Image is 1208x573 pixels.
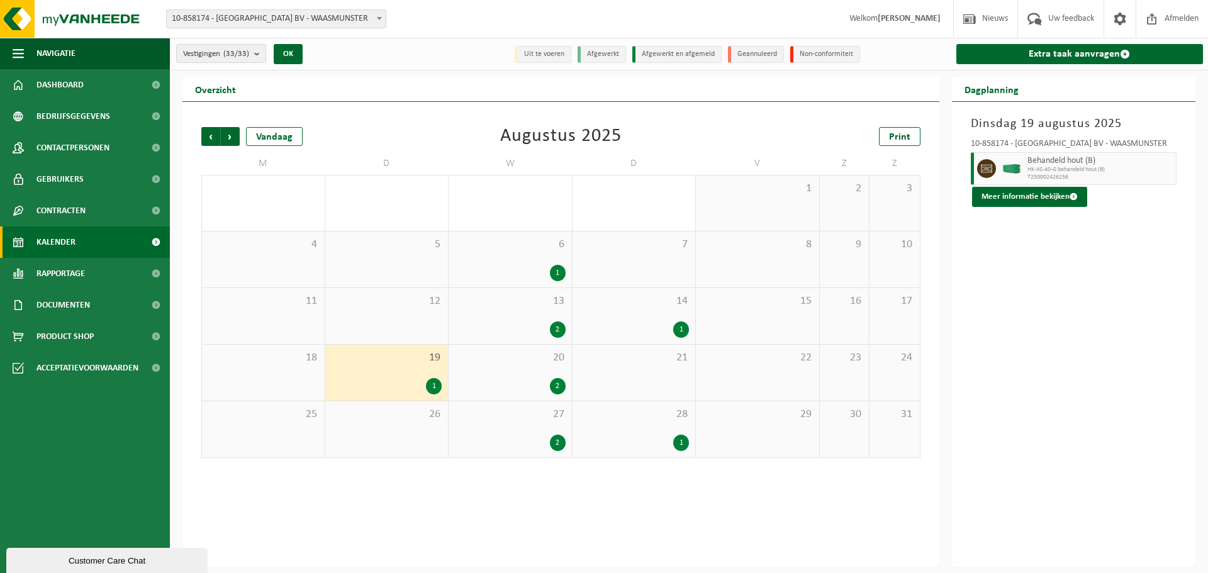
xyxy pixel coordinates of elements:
[579,351,690,365] span: 21
[879,127,920,146] a: Print
[455,351,566,365] span: 20
[201,152,325,175] td: M
[325,152,449,175] td: D
[876,182,913,196] span: 3
[702,294,813,308] span: 15
[579,294,690,308] span: 14
[332,351,442,365] span: 19
[728,46,784,63] li: Geannuleerd
[176,44,266,63] button: Vestigingen(33/33)
[1027,174,1173,181] span: T250002426256
[696,152,820,175] td: V
[578,46,626,63] li: Afgewerkt
[702,351,813,365] span: 22
[1027,166,1173,174] span: HK-XC-40-G behandeld hout (B)
[790,46,860,63] li: Non-conformiteit
[221,127,240,146] span: Volgende
[455,238,566,252] span: 6
[972,187,1087,207] button: Meer informatie bekijken
[826,294,863,308] span: 16
[274,44,303,64] button: OK
[876,294,913,308] span: 17
[223,50,249,58] count: (33/33)
[332,238,442,252] span: 5
[208,351,318,365] span: 18
[166,9,386,28] span: 10-858174 - CLEYS BV - WAASMUNSTER
[971,114,1177,133] h3: Dinsdag 19 augustus 2025
[550,378,566,394] div: 2
[971,140,1177,152] div: 10-858174 - [GEOGRAPHIC_DATA] BV - WAASMUNSTER
[573,152,696,175] td: D
[36,132,109,164] span: Contactpersonen
[36,289,90,321] span: Documenten
[632,46,722,63] li: Afgewerkt en afgemeld
[36,258,85,289] span: Rapportage
[826,238,863,252] span: 9
[878,14,941,23] strong: [PERSON_NAME]
[201,127,220,146] span: Vorige
[515,46,571,63] li: Uit te voeren
[208,294,318,308] span: 11
[36,352,138,384] span: Acceptatievoorwaarden
[550,321,566,338] div: 2
[579,238,690,252] span: 7
[246,127,303,146] div: Vandaag
[332,408,442,421] span: 26
[36,226,75,258] span: Kalender
[455,408,566,421] span: 27
[332,294,442,308] span: 12
[826,408,863,421] span: 30
[36,164,84,195] span: Gebruikers
[1002,164,1021,174] img: HK-XC-40-GN-00
[579,408,690,421] span: 28
[426,378,442,394] div: 1
[876,351,913,365] span: 24
[6,545,210,573] iframe: chat widget
[208,408,318,421] span: 25
[673,435,689,451] div: 1
[876,408,913,421] span: 31
[36,195,86,226] span: Contracten
[455,294,566,308] span: 13
[550,265,566,281] div: 1
[550,435,566,451] div: 2
[956,44,1204,64] a: Extra taak aanvragen
[1027,156,1173,166] span: Behandeld hout (B)
[889,132,910,142] span: Print
[500,127,622,146] div: Augustus 2025
[36,321,94,352] span: Product Shop
[208,238,318,252] span: 4
[36,69,84,101] span: Dashboard
[870,152,920,175] td: Z
[36,101,110,132] span: Bedrijfsgegevens
[449,152,573,175] td: W
[826,182,863,196] span: 2
[702,182,813,196] span: 1
[952,77,1031,101] h2: Dagplanning
[820,152,870,175] td: Z
[36,38,75,69] span: Navigatie
[673,321,689,338] div: 1
[826,351,863,365] span: 23
[183,45,249,64] span: Vestigingen
[167,10,386,28] span: 10-858174 - CLEYS BV - WAASMUNSTER
[702,238,813,252] span: 8
[182,77,249,101] h2: Overzicht
[876,238,913,252] span: 10
[702,408,813,421] span: 29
